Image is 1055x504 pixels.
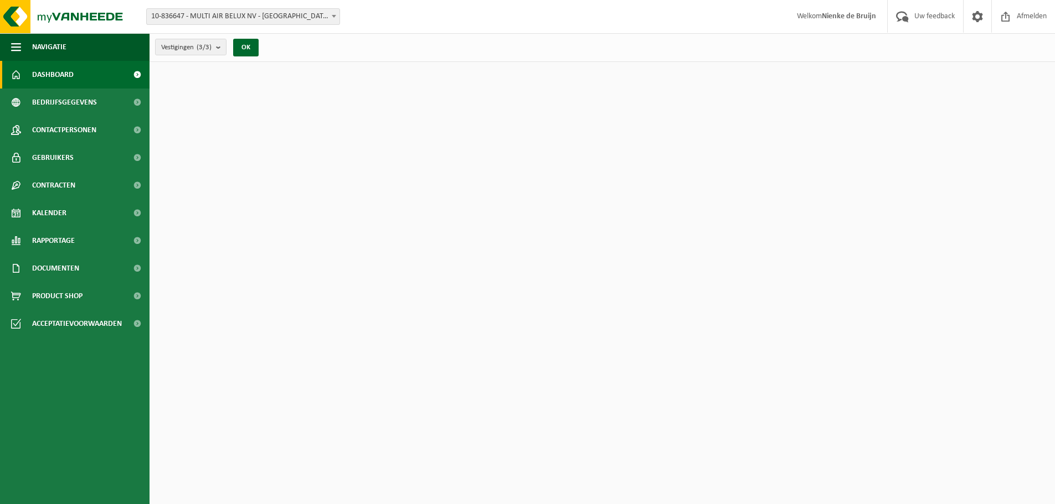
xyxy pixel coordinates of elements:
[147,9,339,24] span: 10-836647 - MULTI AIR BELUX NV - NAZARETH
[32,172,75,199] span: Contracten
[32,33,66,61] span: Navigatie
[32,61,74,89] span: Dashboard
[32,199,66,227] span: Kalender
[32,282,83,310] span: Product Shop
[32,310,122,337] span: Acceptatievoorwaarden
[32,116,96,144] span: Contactpersonen
[32,144,74,172] span: Gebruikers
[233,39,259,56] button: OK
[32,227,75,254] span: Rapportage
[197,44,212,51] count: (3/3)
[32,254,79,282] span: Documenten
[155,39,227,55] button: Vestigingen(3/3)
[146,8,340,25] span: 10-836647 - MULTI AIR BELUX NV - NAZARETH
[822,12,876,20] strong: Nienke de Bruijn
[32,89,97,116] span: Bedrijfsgegevens
[161,39,212,56] span: Vestigingen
